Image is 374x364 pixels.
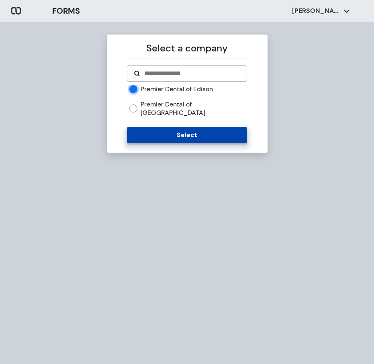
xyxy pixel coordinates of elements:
[52,5,80,17] h3: FORMS
[127,127,247,143] button: Select
[143,69,240,78] input: Search
[141,85,213,94] label: Premier Dental of Edison
[127,41,247,55] p: Select a company
[141,100,247,117] label: Premier Dental of [GEOGRAPHIC_DATA]
[292,6,340,15] p: [PERSON_NAME]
